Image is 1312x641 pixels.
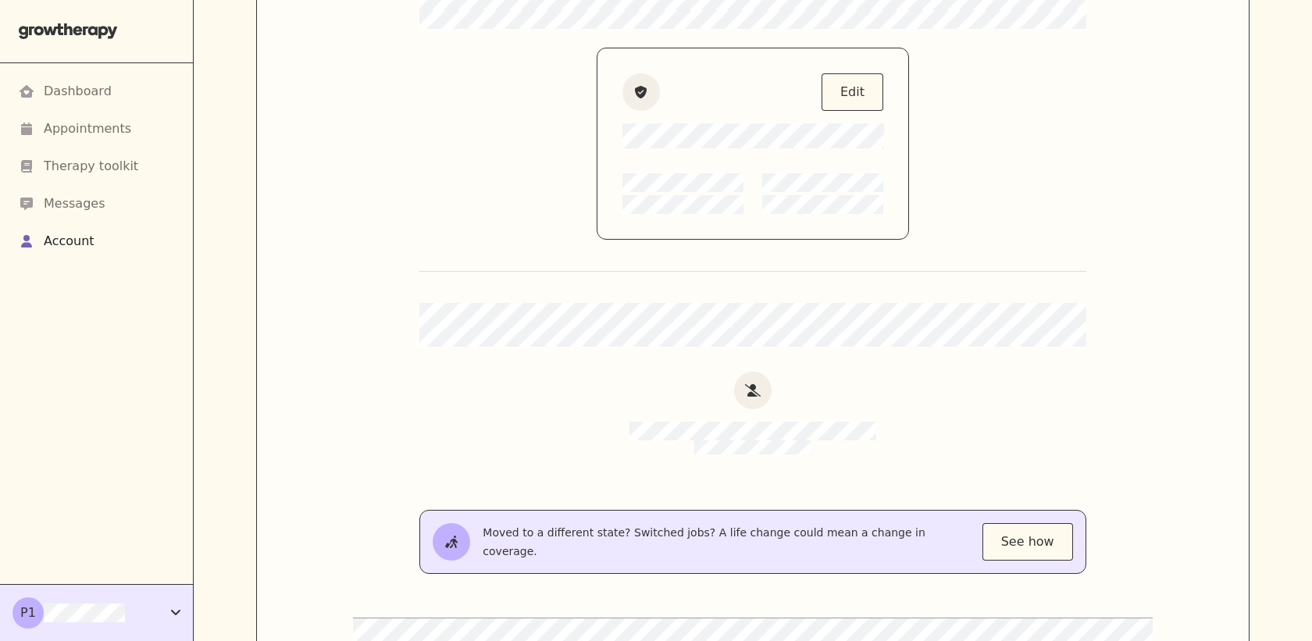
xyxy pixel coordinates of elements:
a: Appointments [19,110,174,148]
div: Therapy toolkit [44,157,138,176]
div: Appointments [44,119,131,138]
a: Account [19,223,174,260]
a: Therapy toolkit [19,148,174,185]
a: Dashboard [19,73,174,110]
div: Messages [44,194,105,213]
button: Edit [822,73,883,111]
div: Dashboard [44,82,112,101]
a: Messages [19,185,174,223]
div: P1 [12,597,44,629]
span: Moved to a different state? Switched jobs? A life change could mean a change in coverage. [483,526,925,557]
img: Grow Therapy [19,23,118,39]
a: See how [982,534,1073,549]
div: See how [982,523,1073,561]
div: Account [44,232,94,251]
